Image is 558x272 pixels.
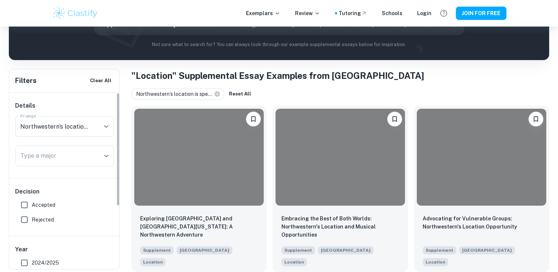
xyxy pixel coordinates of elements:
[528,112,543,126] button: Please log in to bookmark exemplars
[456,7,506,20] button: JOIN FOR FREE
[32,216,54,224] span: Rejected
[52,6,99,21] img: Clastify logo
[32,201,55,209] span: Accepted
[227,88,253,100] button: Reset All
[246,112,261,126] button: Please log in to bookmark exemplars
[140,246,174,254] span: Supplement
[88,75,113,86] button: Clear All
[423,246,456,254] span: Supplement
[423,215,540,231] p: Advocating for Vulnerable Groups: Northwestern's Location Opportunity
[140,215,258,239] p: Exploring Chicago and Lake Michigan: A Northwestern Adventure
[414,106,549,272] a: Please log in to bookmark exemplarsAdvocating for Vulnerable Groups: Northwestern's Location Oppo...
[15,101,114,110] h6: Details
[20,113,37,119] label: Prompt
[131,69,549,82] h1: "Location" Supplemental Essay Examples from [GEOGRAPHIC_DATA]
[318,246,374,254] span: [GEOGRAPHIC_DATA]
[32,259,59,267] span: 2024/2025
[284,259,304,265] span: Location
[423,257,448,266] span: Northwestern’s location is special: on the shore of Lake Michigan, steps from downtown Evanston, ...
[295,9,320,17] p: Review
[459,246,515,254] span: [GEOGRAPHIC_DATA]
[15,187,114,196] h6: Decision
[437,7,450,20] button: Help and Feedback
[246,9,280,17] p: Exemplars
[140,257,166,266] span: Northwestern’s location is special: on the shore of Lake Michigan, steps from downtown Evanston, ...
[281,215,399,239] p: Embracing the Best of Both Worlds: Northwestern's Location and Musical Opportunities
[15,41,543,48] p: Not sure what to search for? You can always look through our example supplemental essays below fo...
[101,121,111,132] button: Open
[136,90,215,98] span: Northwestern’s location is spe...
[101,151,111,161] button: Open
[281,246,315,254] span: Supplement
[387,112,402,126] button: Please log in to bookmark exemplars
[131,106,267,272] a: Please log in to bookmark exemplarsExploring Chicago and Lake Michigan: A Northwestern AdventureS...
[339,9,367,17] a: Tutoring
[281,257,307,266] span: Northwestern’s location is special: on the shore of Lake Michigan, steps from downtown Evanston, ...
[15,245,114,254] h6: Year
[382,9,402,17] a: Schools
[131,88,224,100] div: Northwestern’s location is spe...
[15,76,37,86] h6: Filters
[273,106,408,272] a: Please log in to bookmark exemplarsEmbracing the Best of Both Worlds: Northwestern's Location and...
[143,259,163,265] span: Location
[177,246,232,254] span: [GEOGRAPHIC_DATA]
[426,259,445,265] span: Location
[417,9,432,17] a: Login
